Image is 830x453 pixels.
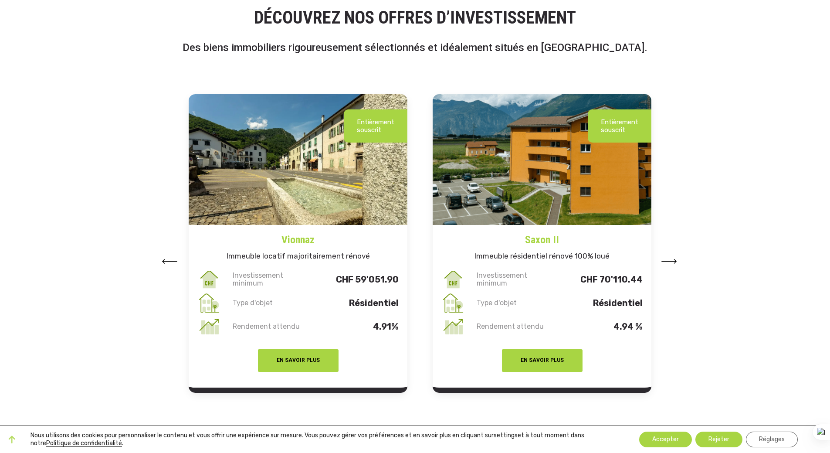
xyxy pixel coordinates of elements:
[315,299,399,307] p: Résidentiel
[786,411,830,453] iframe: Chat Widget
[315,323,399,330] p: 4.91%
[559,276,643,283] p: CHF 70'110.44
[475,299,559,307] p: Type d'objet
[197,315,221,338] img: rendement
[258,354,339,364] a: EN SAVOIR PLUS
[786,411,830,453] div: Widget de chat
[197,291,221,315] img: type
[559,323,643,330] p: 4.94 %
[441,291,465,315] img: type
[639,432,692,447] button: Accepter
[231,272,315,287] p: Investissement minimum
[695,432,742,447] button: Rejeter
[189,248,407,268] h5: Immeuble locatif majoritairement rénové
[494,432,518,439] button: settings
[357,118,394,134] p: Entièrement souscrit
[441,315,465,338] img: rendement
[441,268,465,291] img: invest_min
[183,41,647,54] span: Des biens immobiliers rigoureusement sélectionnés et idéalement situés en [GEOGRAPHIC_DATA].
[46,439,122,447] a: Politique de confidentialité
[502,349,583,372] button: EN SAVOIR PLUS
[162,259,177,264] img: arrow-left
[433,225,651,248] a: Saxon II
[189,225,407,248] a: Vionnaz
[189,94,407,225] img: vionaaz-property
[601,118,638,134] p: Entièrement souscrit
[502,354,583,364] a: EN SAVOIR PLUS
[254,7,576,28] strong: DÉCOUVREZ NOS OFFRES D’INVESTISSEMENT
[315,276,399,283] p: CHF 59'051.90
[231,299,315,307] p: Type d'objet
[746,432,798,447] button: Réglages
[231,323,315,330] p: Rendement attendu
[475,323,559,330] p: Rendement attendu
[433,248,651,268] h5: Immeuble résidentiel rénové 100% loué
[258,349,339,372] button: EN SAVOIR PLUS
[559,299,643,307] p: Résidentiel
[197,268,221,291] img: invest_min
[661,259,677,264] img: arrow-left
[475,272,559,287] p: Investissement minimum
[30,432,613,447] p: Nous utilisons des cookies pour personnaliser le contenu et vous offrir une expérience sur mesure...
